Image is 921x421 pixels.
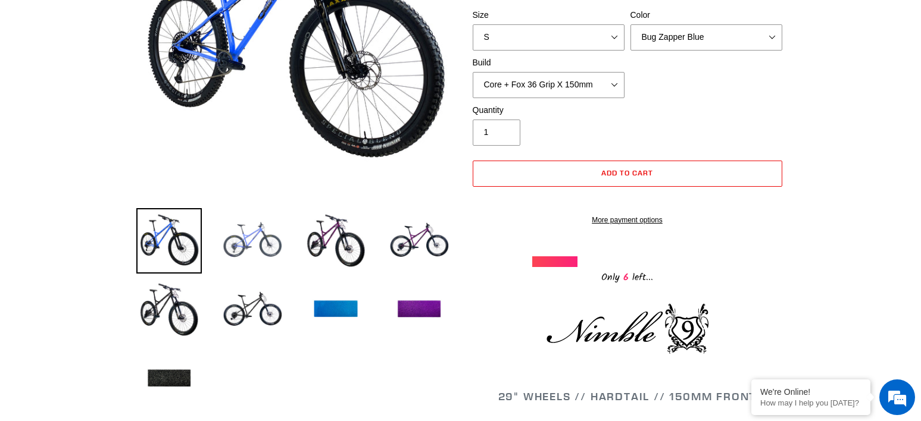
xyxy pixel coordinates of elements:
[13,65,31,83] div: Navigation go back
[630,9,782,21] label: Color
[69,131,164,252] span: We're online!
[195,6,224,34] div: Minimize live chat window
[80,67,218,82] div: Chat with us now
[473,104,625,117] label: Quantity
[303,208,369,274] img: Load image into Gallery viewer, NIMBLE 9 - Complete Bike
[601,168,653,177] span: Add to cart
[760,387,861,397] div: We're Online!
[473,56,625,69] label: Build
[760,398,861,407] p: How may I help you today?
[220,277,285,343] img: Load image into Gallery viewer, NIMBLE 9 - Complete Bike
[136,277,202,343] img: Load image into Gallery viewer, NIMBLE 9 - Complete Bike
[38,59,68,89] img: d_696896380_company_1647369064580_696896380
[473,9,625,21] label: Size
[220,208,285,274] img: Load image into Gallery viewer, NIMBLE 9 - Complete Bike
[303,277,369,343] img: Load image into Gallery viewer, NIMBLE 9 - Complete Bike
[620,270,632,285] span: 6
[473,215,782,225] a: More payment options
[386,208,452,274] img: Load image into Gallery viewer, NIMBLE 9 - Complete Bike
[136,208,202,274] img: Load image into Gallery viewer, NIMBLE 9 - Complete Bike
[6,288,227,330] textarea: Type your message and hit 'Enter'
[498,389,757,403] span: 29" WHEELS // HARDTAIL // 150MM FRONT
[473,161,782,187] button: Add to cart
[386,277,452,343] img: Load image into Gallery viewer, NIMBLE 9 - Complete Bike
[532,267,723,285] div: Only left...
[136,346,202,411] img: Load image into Gallery viewer, NIMBLE 9 - Complete Bike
